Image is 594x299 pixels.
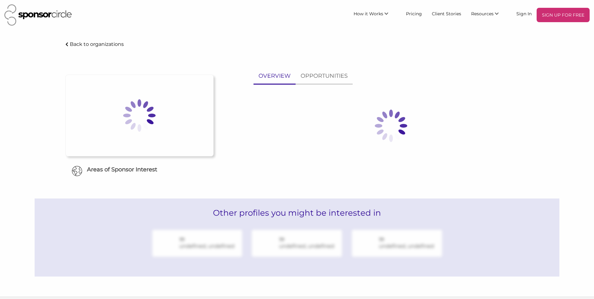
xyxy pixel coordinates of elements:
[471,11,494,17] span: Resources
[301,71,348,81] p: OPPORTUNITIES
[360,95,422,157] img: Loading spinner
[539,10,587,20] p: SIGN UP FOR FREE
[4,4,72,26] img: Sponsor Circle Logo
[354,11,383,17] span: How it Works
[258,71,291,81] p: OVERVIEW
[401,8,427,19] a: Pricing
[349,8,401,22] li: How it Works
[70,41,124,47] p: Back to organizations
[466,8,511,22] li: Resources
[72,166,82,176] img: Globe Icon
[511,8,537,19] a: Sign In
[35,199,559,227] h2: Other profiles you might be interested in
[61,166,218,174] h6: Areas of Sponsor Interest
[427,8,466,19] a: Client Stories
[108,84,171,147] img: Loading spinner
